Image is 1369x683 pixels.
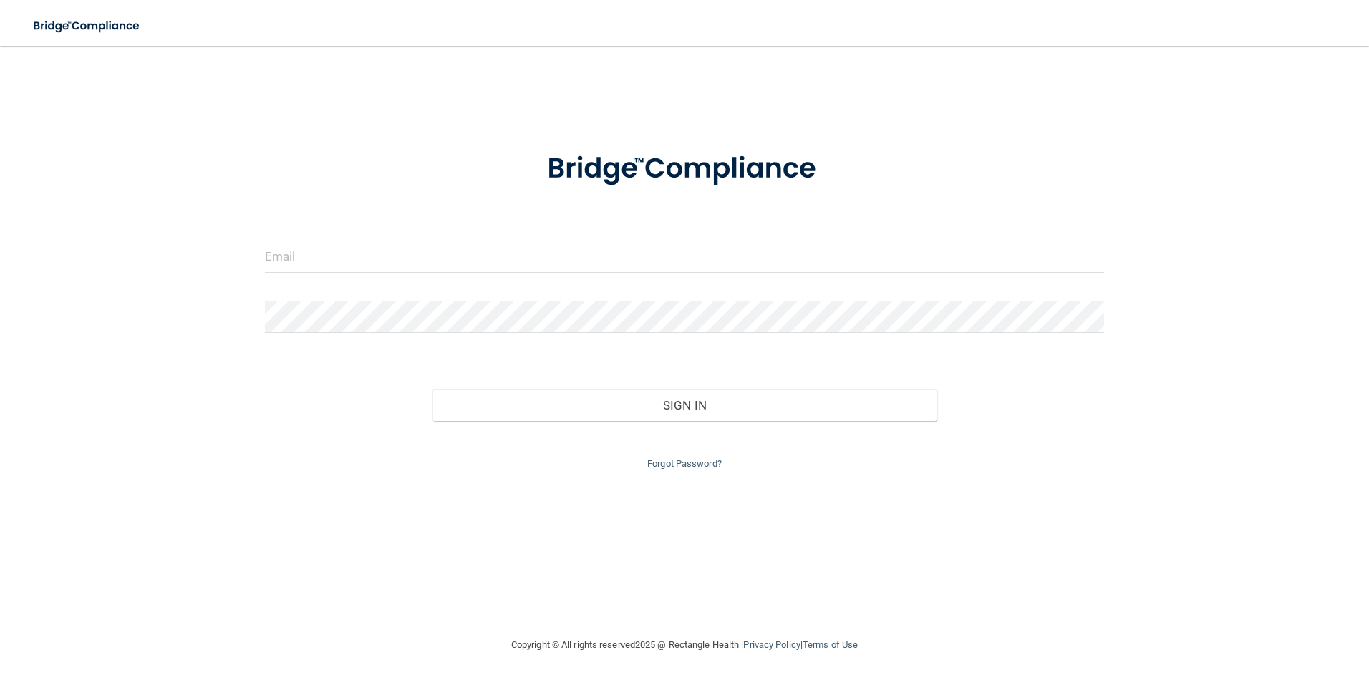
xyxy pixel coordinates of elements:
[21,11,153,41] img: bridge_compliance_login_screen.278c3ca4.svg
[518,132,851,206] img: bridge_compliance_login_screen.278c3ca4.svg
[265,241,1105,273] input: Email
[423,622,946,668] div: Copyright © All rights reserved 2025 @ Rectangle Health | |
[743,639,800,650] a: Privacy Policy
[432,389,937,421] button: Sign In
[803,639,858,650] a: Terms of Use
[647,458,722,469] a: Forgot Password?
